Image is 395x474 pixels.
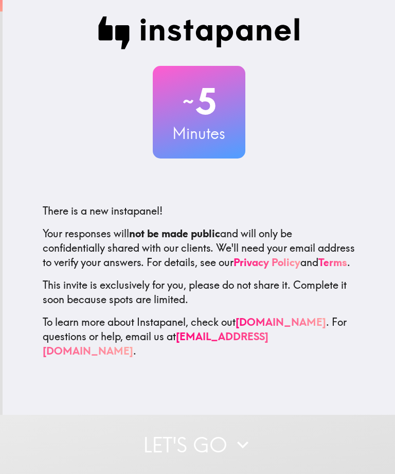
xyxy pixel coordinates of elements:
[153,122,245,144] h3: Minutes
[181,86,195,117] span: ~
[43,278,355,307] p: This invite is exclusively for you, please do not share it. Complete it soon because spots are li...
[43,226,355,270] p: Your responses will and will only be confidentially shared with our clients. We'll need your emai...
[153,80,245,122] h2: 5
[318,256,347,269] a: Terms
[236,315,326,328] a: [DOMAIN_NAME]
[43,204,163,217] span: There is a new instapanel!
[43,315,355,358] p: To learn more about Instapanel, check out . For questions or help, email us at .
[234,256,300,269] a: Privacy Policy
[98,16,300,49] img: Instapanel
[43,330,268,357] a: [EMAIL_ADDRESS][DOMAIN_NAME]
[129,227,220,240] b: not be made public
